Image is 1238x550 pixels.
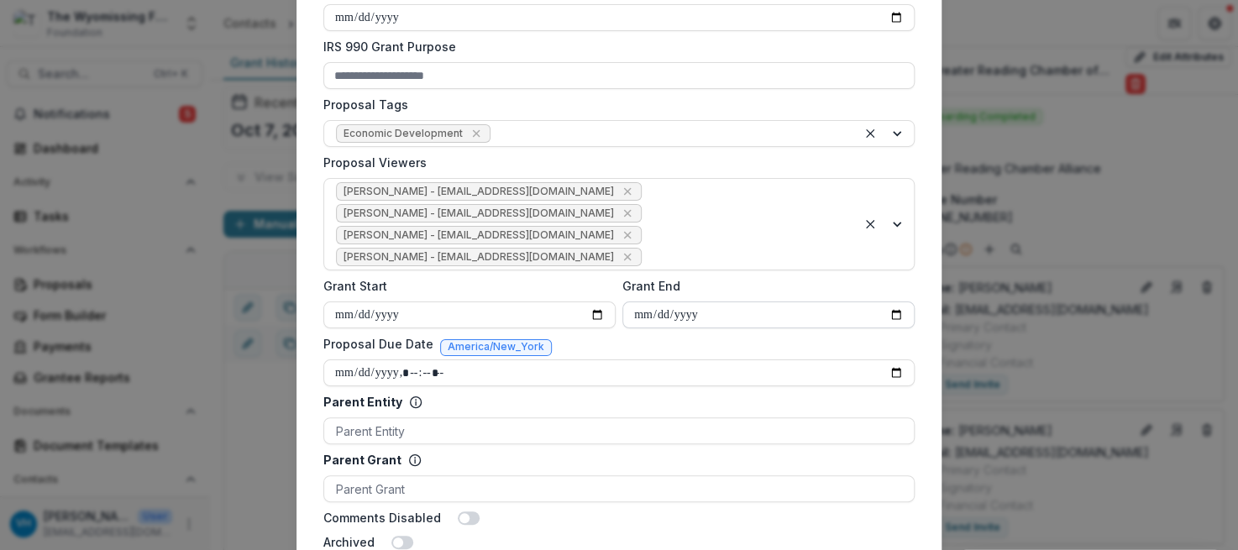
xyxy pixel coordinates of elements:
[622,277,905,295] label: Grant End
[323,154,905,171] label: Proposal Viewers
[619,227,636,244] div: Remove Kricket Yetter - kyetter@wyofound.org
[323,451,401,469] p: Parent Grant
[344,251,614,263] span: [PERSON_NAME] - [EMAIL_ADDRESS][DOMAIN_NAME]
[860,214,880,234] div: Clear selected options
[344,186,614,197] span: [PERSON_NAME] - [EMAIL_ADDRESS][DOMAIN_NAME]
[323,277,606,295] label: Grant Start
[323,393,402,411] p: Parent Entity
[344,229,614,241] span: [PERSON_NAME] - [EMAIL_ADDRESS][DOMAIN_NAME]
[344,207,614,219] span: [PERSON_NAME] - [EMAIL_ADDRESS][DOMAIN_NAME]
[344,128,463,139] span: Economic Development
[323,509,441,526] label: Comments Disabled
[323,38,905,55] label: IRS 990 Grant Purpose
[619,249,636,265] div: Remove Valeri Harteg - vharteg@wyofound.org
[860,123,880,144] div: Clear selected options
[323,96,905,113] label: Proposal Tags
[619,205,636,222] div: Remove Karen Rightmire - krightmire@wyofound.org
[448,341,544,353] span: America/New_York
[468,125,485,142] div: Remove Economic Development
[323,335,433,353] label: Proposal Due Date
[619,183,636,200] div: Remove Pat Giles - pgiles@wyofound.org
